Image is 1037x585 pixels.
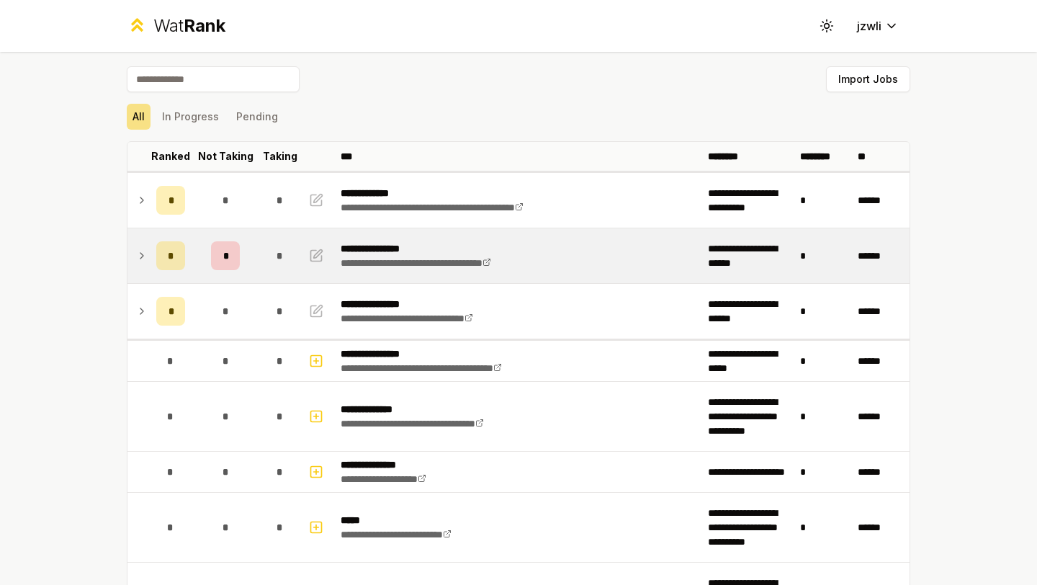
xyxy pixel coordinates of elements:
p: Not Taking [198,149,253,164]
a: WatRank [127,14,225,37]
div: Wat [153,14,225,37]
span: jzwli [857,17,881,35]
span: Rank [184,15,225,36]
button: Pending [230,104,284,130]
button: All [127,104,151,130]
button: Import Jobs [826,66,910,92]
p: Taking [263,149,297,164]
button: jzwli [845,13,910,39]
p: Ranked [151,149,190,164]
button: In Progress [156,104,225,130]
